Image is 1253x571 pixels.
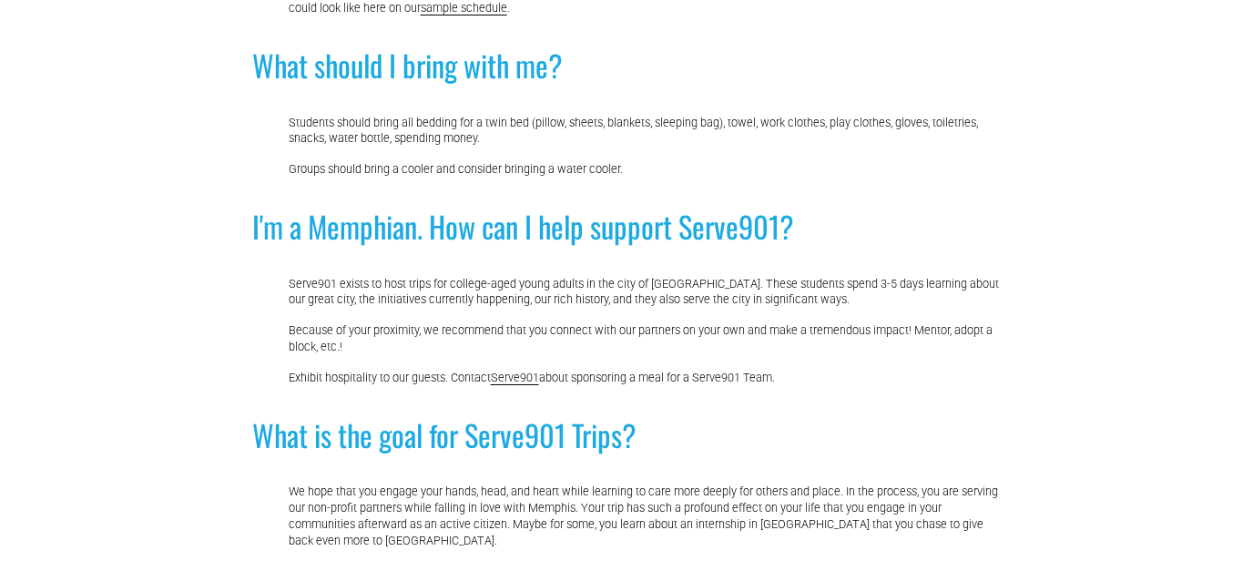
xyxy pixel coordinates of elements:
[421,1,507,15] a: sample schedule
[252,415,1002,455] h2: What is the goal for Serve901 Trips?
[289,322,1002,355] p: Because of your proximity, we recommend that you connect with our partners on your own and make a...
[252,46,1002,86] h2: What should I bring with me?
[491,371,539,384] a: Serve901
[289,115,1002,148] p: Students should bring all bedding for a twin bed (pillow, sheets, blankets, sleeping bag), towel,...
[289,484,1002,548] p: We hope that you engage your hands, head, and heart while learning to care more deeply for others...
[289,161,1002,178] p: Groups should bring a cooler and consider bringing a water cooler.
[289,370,1002,386] p: Exhibit hospitality to our guests. Contact about sponsoring a meal for a Serve901 Team.
[252,207,1002,247] h2: I'm a Memphian. How can I help support Serve901?
[289,276,1002,309] p: Serve901 exists to host trips for college-aged young adults in the city of [GEOGRAPHIC_DATA]. The...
